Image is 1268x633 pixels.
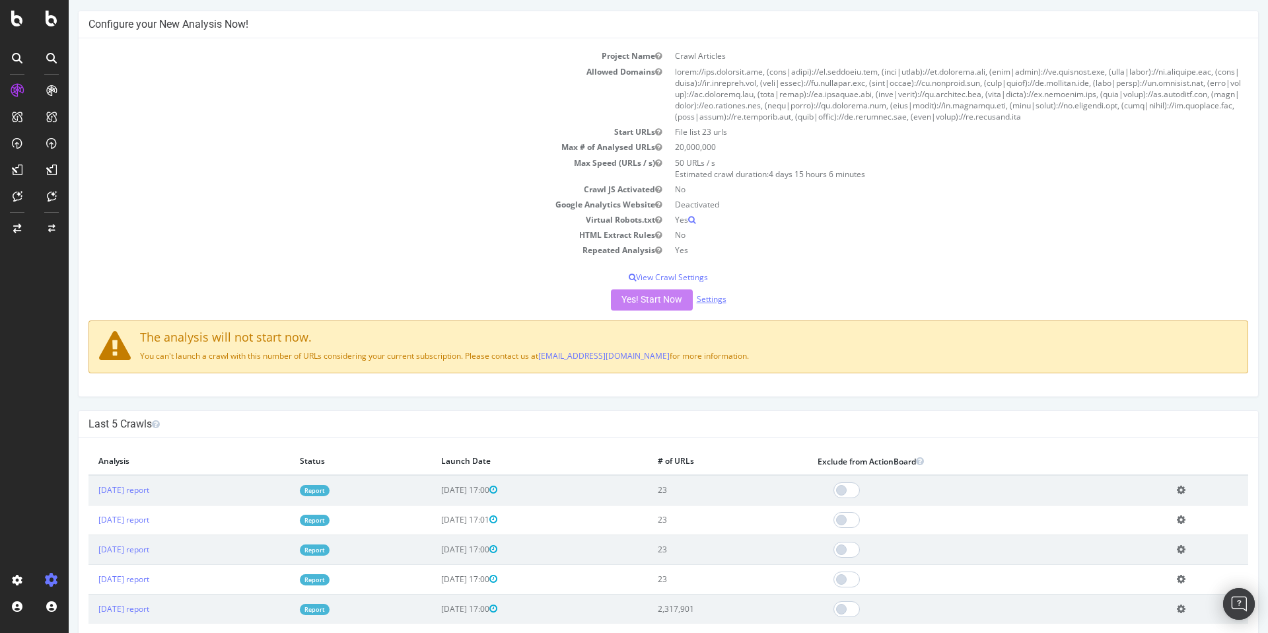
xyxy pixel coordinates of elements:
span: [DATE] 17:00 [372,574,429,585]
a: [EMAIL_ADDRESS][DOMAIN_NAME] [470,350,601,361]
td: 23 [579,564,739,594]
th: Launch Date [363,448,579,475]
a: Report [231,574,261,585]
td: Allowed Domains [20,64,600,125]
td: 20,000,000 [600,139,1180,155]
td: File list 23 urls [600,124,1180,139]
td: Crawl JS Activated [20,182,600,197]
td: Google Analytics Website [20,197,600,212]
div: Open Intercom Messenger [1223,588,1255,620]
td: 23 [579,505,739,535]
p: View Crawl Settings [20,272,1180,283]
td: No [600,227,1180,242]
span: 4 days 15 hours 6 minutes [700,168,796,180]
a: [DATE] report [30,603,81,614]
td: Max Speed (URLs / s) [20,155,600,182]
td: Max # of Analysed URLs [20,139,600,155]
th: Analysis [20,448,221,475]
td: 50 URLs / s Estimated crawl duration: [600,155,1180,182]
h4: The analysis will not start now. [30,331,1169,344]
td: 23 [579,475,739,505]
td: Start URLs [20,124,600,139]
a: [DATE] report [30,574,81,585]
span: [DATE] 17:00 [372,544,429,555]
a: Report [231,604,261,615]
td: lorem://ips.dolorsit.ame, (cons|adipi)://el.seddoeiu.tem, (inci|utlab)://et.dolorema.ali, (enim|a... [600,64,1180,125]
a: Report [231,515,261,526]
a: [DATE] report [30,484,81,496]
h4: Last 5 Crawls [20,418,1180,431]
a: Settings [628,293,658,305]
span: [DATE] 17:00 [372,484,429,496]
td: 2,317,901 [579,594,739,624]
th: Status [221,448,363,475]
td: Yes [600,212,1180,227]
h4: Configure your New Analysis Now! [20,18,1180,31]
td: Deactivated [600,197,1180,212]
td: No [600,182,1180,197]
span: [DATE] 17:01 [372,514,429,525]
td: Yes [600,242,1180,258]
td: Crawl Articles [600,48,1180,63]
td: Project Name [20,48,600,63]
a: [DATE] report [30,544,81,555]
p: You can't launch a crawl with this number of URLs considering your current subscription. Please c... [30,350,1169,361]
span: [DATE] 17:00 [372,603,429,614]
a: Report [231,485,261,496]
th: # of URLs [579,448,739,475]
a: [DATE] report [30,514,81,525]
td: HTML Extract Rules [20,227,600,242]
td: Repeated Analysis [20,242,600,258]
div: Open Intercom Messenger [1189,588,1220,620]
a: Report [231,544,261,556]
th: Exclude from ActionBoard [739,448,1098,475]
td: Virtual Robots.txt [20,212,600,227]
td: 23 [579,535,739,564]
